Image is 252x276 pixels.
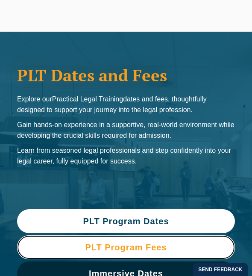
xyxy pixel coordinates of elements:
[17,119,235,141] p: Gain hands-on experience in a supportive, real-world environment while developing the crucial ski...
[17,209,235,233] a: PLT Program Dates
[52,95,123,103] span: Practical Legal Training
[83,217,169,226] span: PLT Program Dates
[17,66,235,85] h1: PLT Dates and Fees
[85,243,167,252] span: PLT Program Fees
[17,145,235,166] p: Learn from seasoned legal professionals and step confidently into your legal career, fully equipp...
[17,94,235,115] p: Explore our dates and fees, thoughtfully designed to support your journey into the legal profession.
[17,235,235,259] a: PLT Program Fees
